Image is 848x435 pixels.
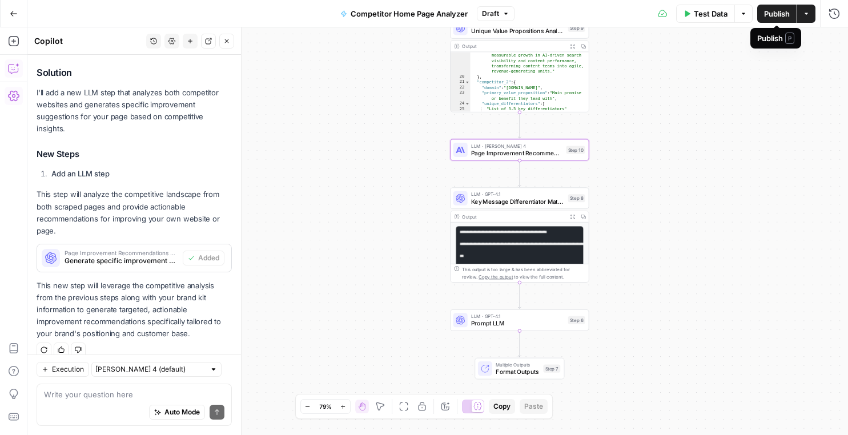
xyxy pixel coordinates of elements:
[134,303,214,326] button: Billing Question
[200,5,221,25] div: Close
[471,319,564,328] span: Prompt LLM
[450,139,589,161] div: LLM · [PERSON_NAME] 4Page Improvement Recommendations GeneratorStep 10
[9,66,219,149] div: Fin says…
[65,256,178,266] span: Generate specific improvement suggestions for your page based on competitive analysis of both scr...
[450,358,589,380] div: Multiple OutputsFormat OutputsStep 7
[55,14,142,26] p: The team can also help
[543,365,560,373] div: Step 7
[95,364,205,375] input: Claude Sonnet 4 (default)
[451,85,471,90] div: 22
[51,169,110,178] strong: Add an LLM step
[568,194,585,202] div: Step 8
[18,126,102,133] div: Fin • AI Agent • Just now
[451,101,471,106] div: 24
[471,148,562,158] span: Page Improvement Recommendations Generator
[462,266,585,280] div: This output is too large & has been abbreviated for review. to view the full content.
[566,146,585,154] div: Step 10
[465,79,470,84] span: Toggle code folding, rows 21 through 31
[518,331,521,357] g: Edge from step_6 to step_7
[37,147,232,162] h3: New Steps
[55,6,69,14] h1: Fin
[351,8,468,19] span: Competitor Home Page Analyzer
[333,5,475,23] button: Competitor Home Page Analyzer
[450,17,589,112] div: LLM · GPT-4.1Unique Value Propositions AnalyzerStep 9Output "target_outcome":"Brands achieve rapi...
[37,362,89,377] button: Execution
[493,401,511,412] span: Copy
[37,87,232,135] p: I'll add a new LLM step that analyzes both competitor websites and generates specific improvement...
[50,332,143,355] button: Need Help Building
[496,361,540,368] span: Multiple Outputs
[34,35,143,47] div: Copilot
[518,112,521,138] g: Edge from step_9 to step_10
[471,27,564,36] span: Unique Value Propositions Analyzer
[520,399,548,414] button: Paste
[694,8,728,19] span: Test Data
[147,332,214,355] button: Talk to Sales
[9,66,187,124] div: Hi there! This is Fin speaking. I’m here to answer your questions, but if we can't figure it out,...
[37,188,232,237] p: This step will analyze the competitive landscape from both scraped pages and provide actionable r...
[52,364,84,374] span: Execution
[518,160,521,187] g: Edge from step_10 to step_8
[149,405,205,420] button: Auto Mode
[518,283,521,309] g: Edge from step_8 to step_6
[7,5,29,26] button: go back
[450,309,589,331] div: LLM · GPT-4.1Prompt LLMStep 6
[451,90,471,101] div: 23
[164,407,200,417] span: Auto Mode
[757,5,797,23] button: Publish
[479,274,513,279] span: Copy the output
[183,251,224,265] button: Added
[482,9,499,19] span: Draft
[18,72,178,117] div: Hi there! This is Fin speaking. I’m here to answer your questions, but if we can't figure it out,...
[451,106,471,111] div: 25
[33,6,51,25] img: Profile image for Fin
[477,6,515,21] button: Draft
[471,142,562,150] span: LLM · [PERSON_NAME] 4
[451,47,471,74] div: 19
[471,197,564,206] span: Key Message Differentiator Matrix Generator
[764,8,790,19] span: Publish
[568,24,585,32] div: Step 9
[524,401,543,412] span: Paste
[319,402,332,411] span: 79%
[179,5,200,26] button: Home
[462,43,564,50] div: Output
[465,101,470,106] span: Toggle code folding, rows 24 through 26
[65,250,178,256] span: Page Improvement Recommendations Generator
[471,312,564,320] span: LLM · GPT-4.1
[471,191,564,198] span: LLM · GPT-4.1
[462,213,564,220] div: Output
[134,360,214,383] button: Something Else
[37,67,232,78] h2: Solution
[44,303,132,326] button: Account Question
[37,280,232,340] p: This new step will leverage the competitive analysis from the previous steps along with your bran...
[451,79,471,84] div: 21
[676,5,735,23] button: Test Data
[489,399,515,414] button: Copy
[198,253,219,263] span: Added
[451,74,471,79] div: 20
[496,367,540,376] span: Format Outputs
[568,316,585,324] div: Step 6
